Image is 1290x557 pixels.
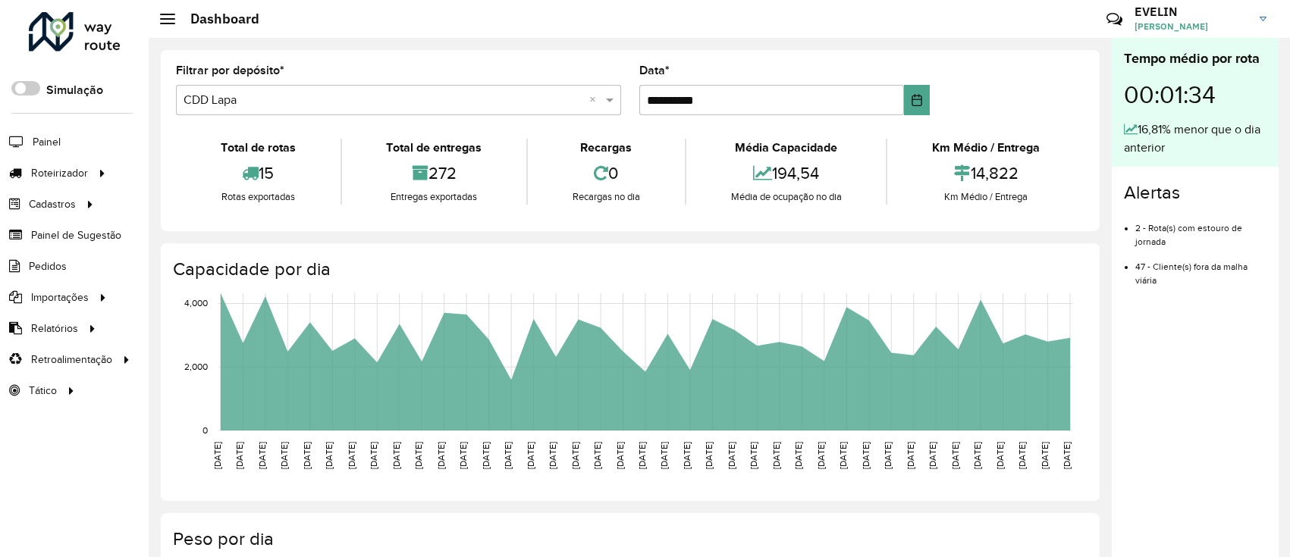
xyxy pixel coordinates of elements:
text: [DATE] [548,442,557,469]
div: 194,54 [690,157,883,189]
text: [DATE] [257,442,267,469]
text: [DATE] [995,442,1005,469]
text: 4,000 [184,299,208,308]
text: [DATE] [950,442,960,469]
text: [DATE] [391,442,401,469]
text: [DATE] [413,442,423,469]
text: [DATE] [436,442,446,469]
div: 16,81% menor que o dia anterior [1124,120,1266,157]
div: Média Capacidade [690,139,883,157]
span: Painel [33,134,61,150]
span: Roteirizador [31,165,88,181]
text: [DATE] [659,442,669,469]
span: Retroalimentação [31,352,112,368]
button: Choose Date [904,85,930,115]
text: [DATE] [570,442,580,469]
h4: Peso por dia [173,528,1084,550]
text: [DATE] [458,442,468,469]
text: [DATE] [637,442,647,469]
text: [DATE] [526,442,535,469]
text: [DATE] [816,442,826,469]
text: [DATE] [972,442,982,469]
h3: EVELIN [1135,5,1248,19]
text: 2,000 [184,361,208,371]
label: Filtrar por depósito [176,61,284,80]
text: [DATE] [704,442,714,469]
text: [DATE] [883,442,893,469]
div: Rotas exportadas [180,189,337,205]
div: Km Médio / Entrega [891,189,1081,205]
text: [DATE] [682,442,692,469]
div: Km Médio / Entrega [891,139,1081,157]
span: Pedidos [29,258,67,274]
h4: Alertas [1124,182,1266,204]
text: [DATE] [1040,442,1050,469]
text: [DATE] [212,442,222,469]
div: 15 [180,157,337,189]
text: [DATE] [234,442,244,469]
text: [DATE] [347,442,356,469]
text: [DATE] [906,442,915,469]
text: [DATE] [369,442,378,469]
text: [DATE] [771,442,781,469]
div: Recargas [532,139,681,157]
text: [DATE] [279,442,289,469]
text: [DATE] [592,442,602,469]
div: Total de rotas [180,139,337,157]
div: 272 [346,157,523,189]
div: Tempo médio por rota [1124,49,1266,69]
text: [DATE] [503,442,513,469]
text: 0 [202,425,208,435]
text: [DATE] [1062,442,1072,469]
span: Tático [29,383,57,399]
span: [PERSON_NAME] [1135,20,1248,33]
text: [DATE] [302,442,312,469]
text: [DATE] [838,442,848,469]
text: [DATE] [927,442,937,469]
li: 47 - Cliente(s) fora da malha viária [1135,249,1266,287]
div: 00:01:34 [1124,69,1266,120]
span: Relatórios [31,321,78,336]
text: [DATE] [727,442,736,469]
label: Data [639,61,670,80]
div: Entregas exportadas [346,189,523,205]
label: Simulação [46,81,103,99]
li: 2 - Rota(s) com estouro de jornada [1135,210,1266,249]
text: [DATE] [324,442,334,469]
text: [DATE] [481,442,491,469]
text: [DATE] [749,442,758,469]
text: [DATE] [615,442,625,469]
span: Clear all [589,91,602,109]
div: 0 [532,157,681,189]
div: Recargas no dia [532,189,681,205]
div: Total de entregas [346,139,523,157]
h4: Capacidade por dia [173,258,1084,280]
span: Cadastros [29,196,76,212]
span: Importações [31,289,89,305]
div: Média de ocupação no dia [690,189,883,205]
div: 14,822 [891,157,1081,189]
text: [DATE] [793,442,803,469]
a: Contato Rápido [1098,3,1131,36]
text: [DATE] [1017,442,1027,469]
h2: Dashboard [175,11,259,27]
text: [DATE] [861,442,871,469]
span: Painel de Sugestão [31,227,121,243]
